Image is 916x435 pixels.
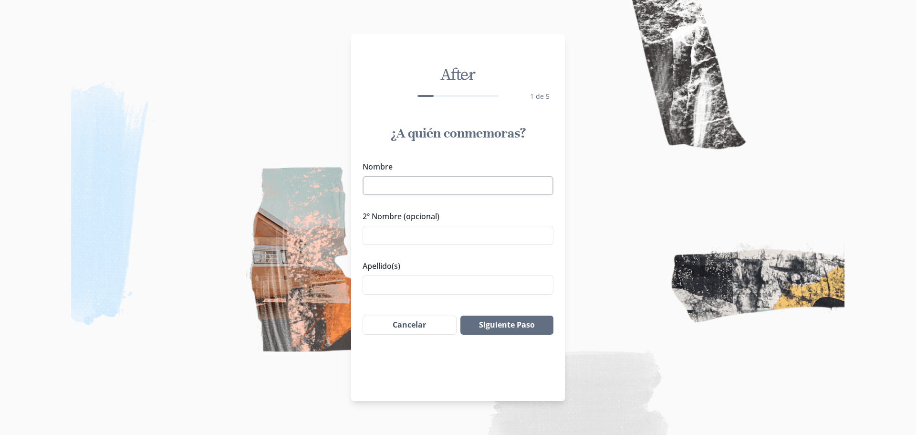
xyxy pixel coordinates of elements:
button: Siguiente Paso [460,316,553,335]
label: 2º Nombre (opcional) [363,211,548,222]
h1: ¿A quién conmemoras? [363,125,553,142]
button: Cancelar [363,316,457,335]
span: 1 de 5 [530,92,550,101]
label: Nombre [363,161,548,172]
label: Apellido(s) [363,260,548,272]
